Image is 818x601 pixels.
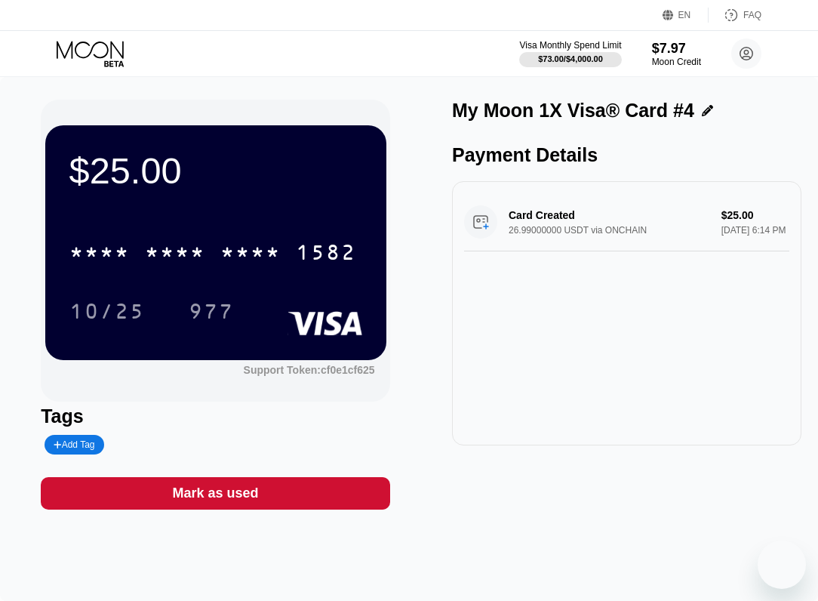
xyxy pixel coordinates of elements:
[519,40,621,67] div: Visa Monthly Spend Limit$73.00/$4,000.00
[296,242,356,267] div: 1582
[663,8,709,23] div: EN
[173,485,259,502] div: Mark as used
[743,10,761,20] div: FAQ
[244,364,375,376] div: Support Token:cf0e1cf625
[58,292,156,330] div: 10/25
[519,40,621,51] div: Visa Monthly Spend Limit
[69,301,145,325] div: 10/25
[54,439,94,450] div: Add Tag
[538,54,603,63] div: $73.00 / $4,000.00
[452,144,801,166] div: Payment Details
[69,149,362,192] div: $25.00
[45,435,103,455] div: Add Tag
[177,292,245,330] div: 977
[652,41,701,57] div: $7.97
[41,477,390,510] div: Mark as used
[678,10,691,20] div: EN
[652,57,701,67] div: Moon Credit
[244,364,375,376] div: Support Token: cf0e1cf625
[709,8,761,23] div: FAQ
[41,405,390,427] div: Tags
[452,100,694,122] div: My Moon 1X Visa® Card #4
[189,301,234,325] div: 977
[758,541,806,589] iframe: Button to launch messaging window
[652,41,701,67] div: $7.97Moon Credit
